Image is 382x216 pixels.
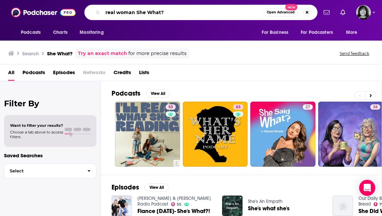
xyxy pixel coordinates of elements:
button: Send feedback [338,51,371,56]
span: Want to filter your results? [10,123,63,128]
button: open menu [16,26,49,39]
a: Jon & Chantel Radio Podcast [137,196,211,207]
div: Search podcasts, credits, & more... [84,5,317,20]
input: Search podcasts, credits, & more... [103,7,264,18]
img: Fiance Friday- She's What?! [112,196,132,216]
a: 63 [183,102,248,167]
a: 27 [250,102,315,167]
h2: Podcasts [112,89,140,98]
a: Fiance Friday- She's What?! [137,208,210,214]
a: 38 [370,104,380,110]
span: New [285,4,297,10]
button: Select [4,163,96,178]
img: She Did What She Could [333,196,353,216]
span: Choose a tab above to access filters. [10,130,63,139]
a: Charts [49,26,72,39]
a: 55 [166,104,176,110]
span: 38 [373,104,378,111]
a: Show notifications dropdown [338,7,348,18]
img: Podchaser - Follow, Share and Rate Podcasts [11,6,76,19]
span: Podcasts [21,28,41,37]
h2: Episodes [112,183,139,192]
a: Lists [139,67,149,81]
a: She's An Empath [248,199,283,204]
a: Show notifications dropdown [321,7,332,18]
a: 55 [171,202,182,206]
a: She's what she's [248,206,290,211]
a: 63 [233,104,243,110]
span: Logged in as parkdalepublicity1 [356,5,371,20]
button: Open AdvancedNew [264,8,298,16]
a: All [8,67,14,81]
span: Select [4,169,82,173]
a: Credits [114,67,131,81]
span: Open Advanced [267,11,295,14]
span: 63 [236,104,241,111]
a: 55 [115,102,180,167]
img: She's what she's [222,196,243,216]
h3: Search [22,50,39,57]
span: for more precise results [128,50,186,57]
button: open menu [257,26,297,39]
button: Show profile menu [356,5,371,20]
a: 27 [303,104,313,110]
span: 27 [305,104,310,111]
span: Networks [83,67,105,81]
span: Charts [53,28,68,37]
h2: Filter By [4,99,96,108]
a: Episodes [53,67,75,81]
a: Podcasts [23,67,45,81]
h3: She What? [47,50,73,57]
a: Try an exact match [78,50,127,57]
span: Fiance [DATE]- She's What?! [137,208,210,214]
button: open menu [341,26,366,39]
button: View All [146,90,170,98]
a: PodcastsView All [112,89,170,98]
span: More [346,28,357,37]
img: User Profile [356,5,371,20]
button: open menu [75,26,112,39]
span: Monitoring [80,28,103,37]
div: Open Intercom Messenger [359,180,375,196]
a: EpisodesView All [112,183,169,192]
button: open menu [296,26,343,39]
span: For Business [262,28,288,37]
span: For Podcasters [301,28,333,37]
span: 55 [177,203,181,206]
p: Saved Searches [4,152,96,159]
button: View All [144,183,169,192]
span: 55 [168,104,173,111]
